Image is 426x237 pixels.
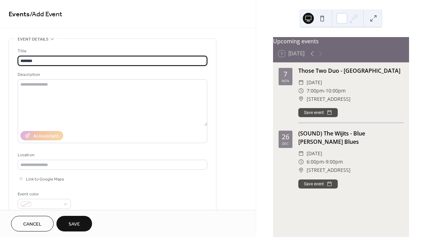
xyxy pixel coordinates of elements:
a: Events [9,8,30,21]
span: [STREET_ADDRESS] [307,95,351,103]
span: Save [69,221,80,228]
div: Nov [282,79,289,82]
div: Title [18,47,206,55]
span: / Add Event [30,8,62,21]
button: Save event [298,179,338,188]
div: ​ [298,95,304,103]
div: Dec [282,142,289,145]
div: Upcoming events [273,37,409,45]
span: 10:00pm [326,87,346,95]
div: ​ [298,158,304,166]
span: - [324,87,326,95]
span: 6:00pm [307,158,324,166]
button: Save event [298,108,338,117]
button: Save [56,216,92,231]
div: Location [18,151,206,159]
div: (SOUND) The Wijits - Blue [PERSON_NAME] Blues [298,129,404,146]
div: Event color [18,191,70,198]
span: Event details [18,36,48,43]
div: 7 [283,71,287,78]
button: Cancel [11,216,54,231]
div: ​ [298,78,304,87]
div: ​ [298,149,304,158]
div: ​ [298,87,304,95]
span: Link to Google Maps [26,176,64,183]
div: ​ [298,166,304,174]
div: Description [18,71,206,78]
div: 26 [282,133,289,140]
span: - [324,158,326,166]
span: [STREET_ADDRESS] [307,166,351,174]
span: [DATE] [307,78,322,87]
span: [DATE] [307,149,322,158]
div: Those Two Duo - [GEOGRAPHIC_DATA] [298,67,404,75]
span: Cancel [23,221,42,228]
span: 9:00pm [326,158,343,166]
span: 7:00pm [307,87,324,95]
